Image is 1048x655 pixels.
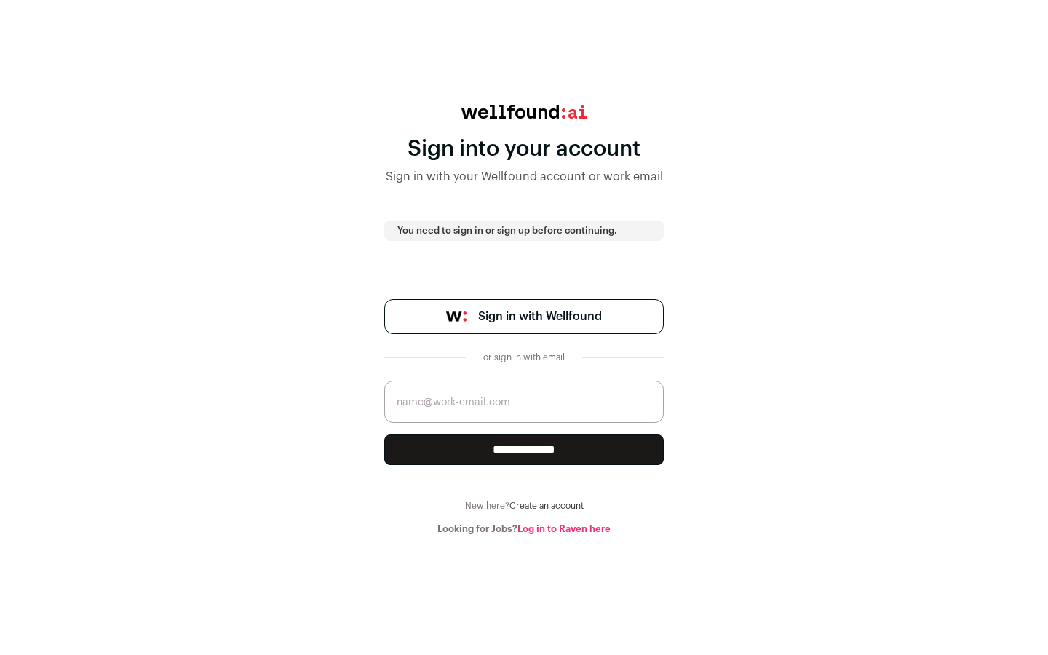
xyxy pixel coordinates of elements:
div: or sign in with email [477,352,571,363]
div: New here? [384,500,664,512]
div: Sign into your account [384,136,664,162]
img: wellfound:ai [461,105,587,119]
span: Sign in with Wellfound [478,308,602,325]
div: Looking for Jobs? [384,523,664,535]
input: name@work-email.com [384,381,664,423]
p: You need to sign in or sign up before continuing. [397,225,651,237]
a: Sign in with Wellfound [384,299,664,334]
img: wellfound-symbol-flush-black-fb3c872781a75f747ccb3a119075da62bfe97bd399995f84a933054e44a575c4.png [446,311,467,322]
div: Sign in with your Wellfound account or work email [384,168,664,186]
a: Log in to Raven here [517,524,611,533]
a: Create an account [509,501,584,510]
